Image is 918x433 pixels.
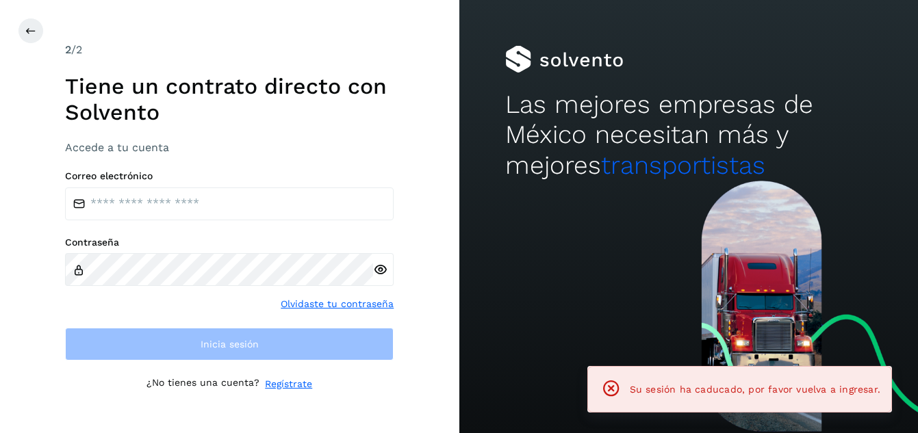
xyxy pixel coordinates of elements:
[281,297,394,311] a: Olvidaste tu contraseña
[65,73,394,126] h1: Tiene un contrato directo con Solvento
[505,90,872,181] h2: Las mejores empresas de México necesitan más y mejores
[601,150,765,180] span: transportistas
[201,339,259,349] span: Inicia sesión
[65,42,394,58] div: /2
[65,43,71,56] span: 2
[65,328,394,360] button: Inicia sesión
[65,170,394,182] label: Correo electrónico
[146,377,259,391] p: ¿No tienes una cuenta?
[65,141,394,154] h3: Accede a tu cuenta
[630,384,880,395] span: Su sesión ha caducado, por favor vuelva a ingresar.
[265,377,312,391] a: Regístrate
[65,237,394,248] label: Contraseña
